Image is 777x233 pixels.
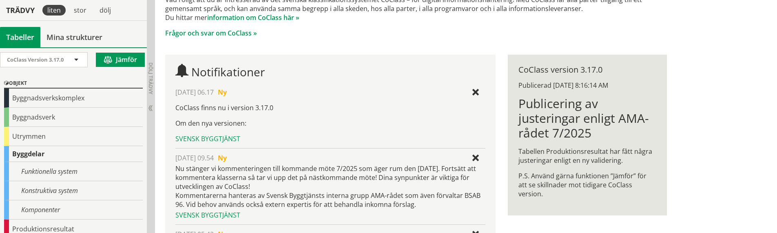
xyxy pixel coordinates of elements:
div: Utrymmen [4,127,143,146]
div: Byggnadsverkskomplex [4,89,143,108]
span: Dölj trädvy [147,62,154,94]
p: Tabellen Produktionsresultat har fått några justeringar enligt en ny validering. [518,147,656,165]
div: Svensk Byggtjänst [175,211,485,220]
div: dölj [95,5,116,16]
a: Frågor och svar om CoClass » [165,29,257,38]
span: CoClass Version 3.17.0 [7,56,64,63]
a: Mina strukturer [40,27,108,47]
h1: Publicering av justeringar enligt AMA-rådet 7/2025 [518,96,656,140]
div: Objekt [4,79,143,89]
a: information om CoClass här » [207,13,299,22]
p: P.S. Använd gärna funktionen ”Jämför” för att se skillnader mot tidigare CoClass version. [518,171,656,198]
div: stor [69,5,91,16]
div: Nu stänger vi kommenteringen till kommande möte 7/2025 som äger rum den [DATE]. Fortsätt att komm... [175,164,485,209]
div: Publicerad [DATE] 8:16:14 AM [518,81,656,90]
p: Om den nya versionen: [175,119,485,128]
span: [DATE] 06.17 [175,88,214,97]
div: CoClass version 3.17.0 [518,65,656,74]
button: Jämför [96,53,145,67]
div: Byggdelar [4,146,143,162]
span: Ny [218,88,227,97]
div: Trädvy [2,6,39,15]
div: Komponenter [4,200,143,220]
div: Svensk Byggtjänst [175,134,485,143]
div: liten [42,5,66,16]
div: Konstruktiva system [4,181,143,200]
span: [DATE] 09.54 [175,153,214,162]
div: Funktionella system [4,162,143,181]
span: Notifikationer [191,64,265,80]
p: CoClass finns nu i version 3.17.0 [175,103,485,112]
span: Ny [218,153,227,162]
div: Byggnadsverk [4,108,143,127]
